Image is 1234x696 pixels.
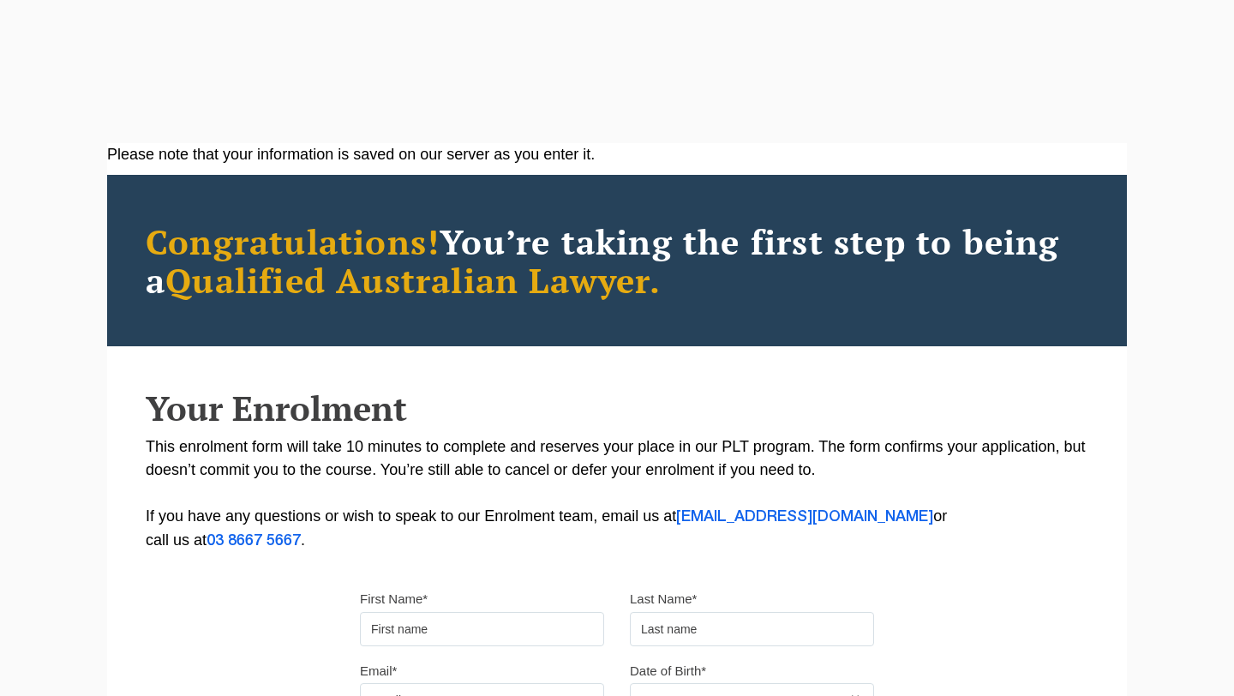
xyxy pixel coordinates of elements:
span: Qualified Australian Lawyer. [165,257,661,303]
label: First Name* [360,591,428,608]
input: Last name [630,612,874,646]
label: Last Name* [630,591,697,608]
a: 03 8667 5667 [207,534,301,548]
label: Email* [360,663,397,680]
h2: Your Enrolment [146,389,1088,427]
span: Congratulations! [146,219,440,264]
h2: You’re taking the first step to being a [146,222,1088,299]
p: This enrolment form will take 10 minutes to complete and reserves your place in our PLT program. ... [146,435,1088,553]
label: Date of Birth* [630,663,706,680]
a: [EMAIL_ADDRESS][DOMAIN_NAME] [676,510,933,524]
input: First name [360,612,604,646]
div: Please note that your information is saved on our server as you enter it. [107,143,1127,166]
